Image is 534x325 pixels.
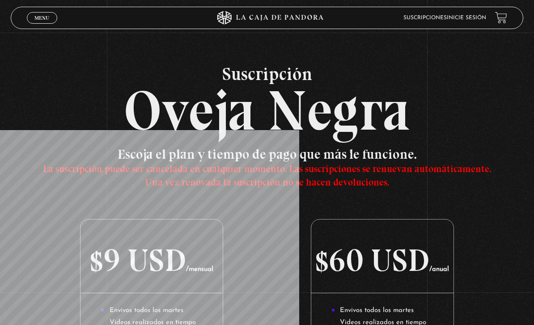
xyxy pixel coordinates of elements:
span: /mensual [186,266,213,273]
span: Menu [34,15,49,21]
a: Inicie sesión [447,15,486,21]
p: $9 USD [81,235,223,293]
span: Cerrar [31,22,52,29]
span: Suscripción [11,65,523,83]
span: /anual [429,266,449,273]
a: View your shopping cart [495,12,507,24]
h3: Escoja el plan y tiempo de pago que más le funcione. [36,148,498,188]
p: $60 USD [311,235,453,293]
a: Suscripciones [403,15,447,21]
h2: Oveja Negra [11,65,523,139]
span: La suscripción puede ser cancelada en cualquier momento. Las suscripciones se renuevan automática... [43,163,491,188]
